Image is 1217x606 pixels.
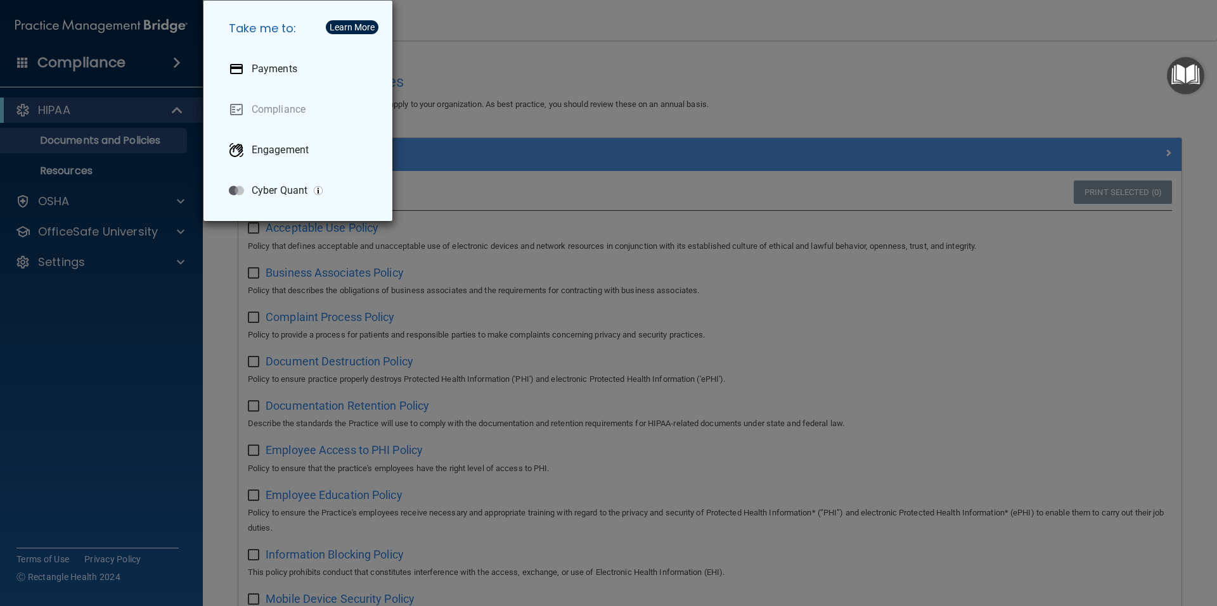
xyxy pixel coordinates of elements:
[252,63,297,75] p: Payments
[219,132,382,168] a: Engagement
[219,92,382,127] a: Compliance
[219,173,382,208] a: Cyber Quant
[252,184,307,197] p: Cyber Quant
[219,11,382,46] h5: Take me to:
[219,51,382,87] a: Payments
[330,23,375,32] div: Learn More
[326,20,378,34] button: Learn More
[1167,57,1204,94] button: Open Resource Center
[252,144,309,156] p: Engagement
